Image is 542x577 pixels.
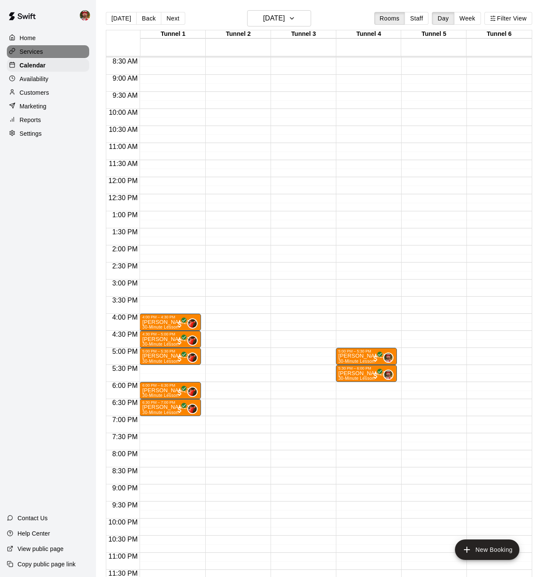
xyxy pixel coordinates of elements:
div: Brian Loconsole [187,335,198,346]
span: 30-Minute Lesson [142,359,178,364]
div: Tunnel 4 [336,30,402,38]
div: Brian Loconsole [187,404,198,414]
img: Bryan Farrington [384,370,393,379]
span: Brian Loconsole [191,353,198,363]
span: All customers have paid [175,405,184,414]
span: 7:30 PM [110,433,140,440]
div: 6:30 PM – 7:00 PM: Scott Pond [140,399,201,416]
p: Home [20,34,36,42]
img: Bryan Farrington [80,10,90,20]
span: 30-Minute Lesson [142,325,178,329]
a: Services [7,45,89,58]
span: 9:30 PM [110,501,140,509]
span: 11:00 AM [107,143,140,150]
img: Brian Loconsole [188,353,197,362]
span: All customers have paid [371,371,380,380]
div: 4:00 PM – 4:30 PM: Ryan Perion [140,314,201,331]
p: Copy public page link [17,560,76,568]
span: Bryan Farrington [387,370,393,380]
div: 5:30 PM – 6:00 PM: Arush Patel [336,365,397,382]
span: Brian Loconsole [191,318,198,329]
span: 9:00 AM [111,75,140,82]
div: Bryan Farrington [383,370,393,380]
button: [DATE] [106,12,137,25]
span: All customers have paid [371,354,380,363]
span: 8:30 PM [110,467,140,475]
span: 11:30 AM [107,160,140,167]
p: Marketing [20,102,47,111]
span: 30-Minute Lesson [142,342,178,347]
div: Settings [7,127,89,140]
span: 7:00 PM [110,416,140,423]
h6: [DATE] [263,12,285,24]
span: 10:30 AM [107,126,140,133]
span: 3:00 PM [110,280,140,287]
p: Contact Us [17,514,48,522]
a: Customers [7,86,89,99]
span: 1:00 PM [110,211,140,219]
div: Marketing [7,100,89,113]
img: Bryan Farrington [384,353,393,362]
span: 8:00 PM [110,450,140,458]
span: 12:30 PM [106,194,140,201]
a: Reports [7,114,89,126]
span: Brian Loconsole [191,387,198,397]
div: 5:00 PM – 5:30 PM: Alex Long [140,348,201,365]
div: 6:30 PM – 7:00 PM [142,400,198,405]
p: Availability [20,75,49,83]
img: Brian Loconsole [188,319,197,328]
div: 5:00 PM – 5:30 PM [142,349,198,353]
span: 30-Minute Lesson [142,410,178,415]
p: Reports [20,116,41,124]
span: All customers have paid [175,354,184,363]
button: Week [454,12,481,25]
span: 6:00 PM [110,382,140,389]
span: 30-Minute Lesson [338,376,375,381]
button: [DATE] [247,10,311,26]
span: 5:00 PM [110,348,140,355]
button: Back [136,12,161,25]
span: Bryan Farrington [387,353,393,363]
div: 5:00 PM – 5:30 PM [338,349,394,353]
span: 11:30 PM [106,570,140,577]
span: 30-Minute Lesson [142,393,178,398]
div: 6:00 PM – 6:30 PM [142,383,198,388]
span: 8:30 AM [111,58,140,65]
button: add [455,539,519,560]
div: 5:00 PM – 5:30 PM: Colin McGregory [336,348,397,365]
button: Filter View [484,12,532,25]
div: 5:30 PM – 6:00 PM [338,366,394,370]
p: View public page [17,545,64,553]
a: Availability [7,73,89,85]
button: Rooms [374,12,405,25]
span: 2:00 PM [110,245,140,253]
img: Brian Loconsole [188,405,197,413]
div: Brian Loconsole [187,353,198,363]
div: Tunnel 5 [401,30,466,38]
div: Bryan Farrington [78,7,96,24]
div: Tunnel 6 [466,30,532,38]
span: 9:30 AM [111,92,140,99]
div: Calendar [7,59,89,72]
span: 4:00 PM [110,314,140,321]
div: Bryan Farrington [383,353,393,363]
img: Brian Loconsole [188,388,197,396]
span: 10:30 PM [106,536,140,543]
div: Brian Loconsole [187,318,198,329]
span: 2:30 PM [110,262,140,270]
a: Home [7,32,89,44]
span: 10:00 PM [106,519,140,526]
div: 4:00 PM – 4:30 PM [142,315,198,319]
p: Customers [20,88,49,97]
span: Brian Loconsole [191,404,198,414]
button: Next [161,12,185,25]
div: Brian Loconsole [187,387,198,397]
span: Brian Loconsole [191,335,198,346]
span: 30-Minute Lesson [338,359,375,364]
p: Settings [20,129,42,138]
span: All customers have paid [175,388,184,397]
